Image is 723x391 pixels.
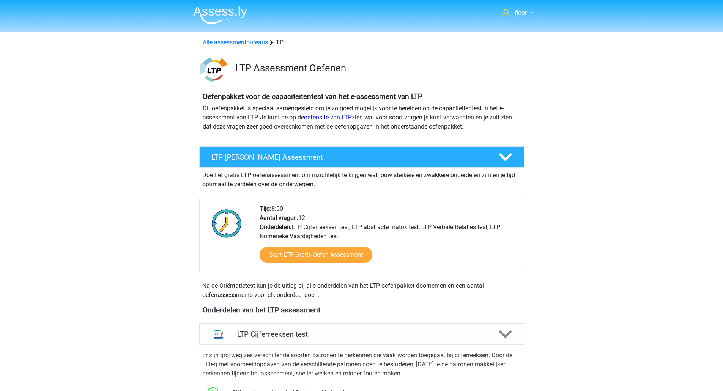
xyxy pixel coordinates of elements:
b: Onderdelen: [260,223,291,231]
div: Na de Oriëntatietest kun je de uitleg bij alle onderdelen van het LTP-oefenpakket doornemen en ee... [199,281,524,300]
div: 8:00 12 LTP Cijferreeksen test, LTP abstracte matrix test, LTP Verbale Relaties test, LTP Numerie... [254,204,523,272]
p: Er zijn grofweg zes verschillende soorten patronen te herkennen die vaak worden toegepast bij cij... [202,351,521,378]
a: floor [499,8,536,17]
img: Klok [208,204,246,242]
div: LTP [200,38,524,47]
a: Alle assessmentbureaus [203,39,268,46]
h4: Onderdelen van het LTP assessment [203,306,521,314]
img: cijferreeksen [209,324,228,344]
p: Dit oefenpakket is speciaal samengesteld om je zo goed mogelijk voor te bereiden op de capaciteit... [203,104,521,131]
a: LTP [PERSON_NAME] Assessment [196,146,527,168]
span: floor [515,9,527,16]
a: cijferreeksen LTP Cijferreeksen test [196,323,527,345]
h3: LTP Assessment Oefenen [235,62,518,74]
h4: LTP Cijferreeksen test [237,330,486,339]
b: Oefenpakket voor de capaciteitentest van het e-assessment van LTP [203,92,422,101]
b: Tijd: [260,205,271,212]
h4: LTP [PERSON_NAME] Assessment [211,153,486,162]
a: oefensite van LTP [304,114,352,121]
img: ltp.png [200,56,227,83]
img: Assessly [193,6,247,24]
div: Doe het gratis LTP oefenassessment om inzichtelijk te krijgen wat jouw sterkere en zwakkere onder... [199,168,524,189]
a: Start LTP Gratis Oefen Assessment [260,247,372,263]
b: Aantal vragen: [260,214,298,221]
